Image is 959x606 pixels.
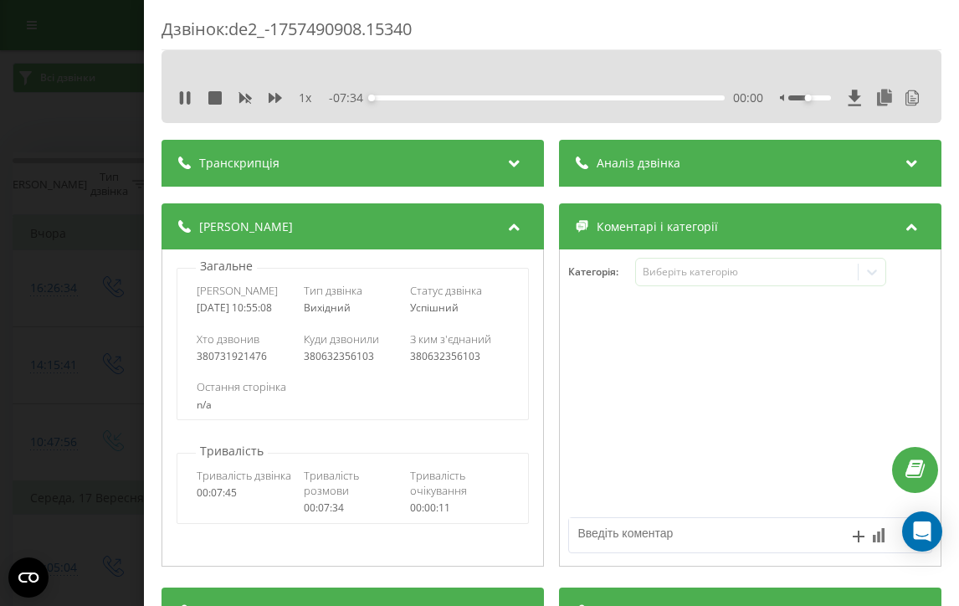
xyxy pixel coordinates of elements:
span: Аналіз дзвінка [597,155,680,172]
span: Тривалість очікування [410,468,509,498]
span: Успішний [410,300,459,315]
span: Статус дзвінка [410,283,482,298]
span: [PERSON_NAME] [196,283,277,298]
p: Загальне [196,258,257,275]
span: 00:00 [733,90,763,106]
div: Open Intercom Messenger [902,511,942,552]
span: [PERSON_NAME] [199,218,293,235]
span: Хто дзвонив [196,331,259,347]
span: Остання сторінка [196,379,285,394]
div: [DATE] 10:55:08 [196,302,295,314]
p: Тривалість [196,443,268,460]
div: Виберіть категорію [643,265,852,279]
span: Транскрипція [199,155,279,172]
h4: Категорія : [568,266,635,278]
div: Дзвінок : de2_-1757490908.15340 [162,18,941,50]
div: n/a [196,399,509,411]
span: Тип дзвінка [303,283,362,298]
span: Тривалість розмови [303,468,402,498]
div: 380632356103 [303,351,402,362]
div: 380731921476 [196,351,295,362]
div: 380632356103 [410,351,509,362]
span: Куди дзвонили [303,331,378,347]
span: - 07:34 [329,90,372,106]
button: Open CMP widget [8,557,49,598]
div: 00:00:11 [410,502,509,514]
div: Accessibility label [805,95,812,101]
div: Accessibility label [368,95,375,101]
div: 00:07:34 [303,502,402,514]
div: 00:07:45 [196,487,295,499]
span: Вихідний [303,300,350,315]
span: 1 x [299,90,311,106]
span: Коментарі і категорії [597,218,718,235]
span: Тривалість дзвінка [196,468,290,483]
span: З ким з'єднаний [410,331,491,347]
